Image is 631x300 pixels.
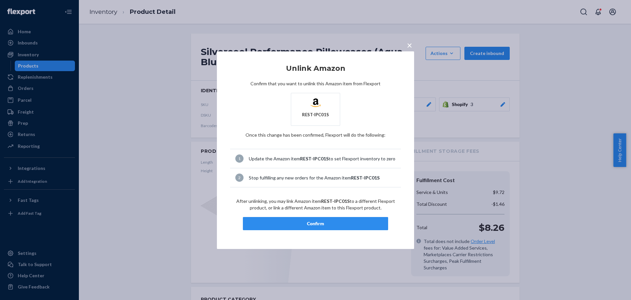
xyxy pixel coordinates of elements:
div: Confirm [248,220,383,227]
p: Once this change has been confirmed, Flexport will do the following : [230,132,401,138]
div: 1 [235,154,244,163]
div: REST-IPC01S [302,112,329,118]
span: REST-IPC01S [351,175,380,180]
div: Stop fulfilling any new orders for the Amazon item [249,175,396,181]
div: 2 [235,174,244,182]
button: Confirm [243,217,388,230]
span: REST-IPC01S [321,198,350,204]
span: × [407,40,412,51]
h2: Unlink Amazon [230,65,401,72]
p: After unlinking, you may link Amazon item to a different Flexport product, or link a different Am... [230,198,401,211]
div: Update the Amazon item to set Flexport inventory to zero [249,155,396,162]
span: REST-IPC01S [300,156,329,161]
p: Confirm that you want to unlink this Amazon item from Flexport [230,80,401,87]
